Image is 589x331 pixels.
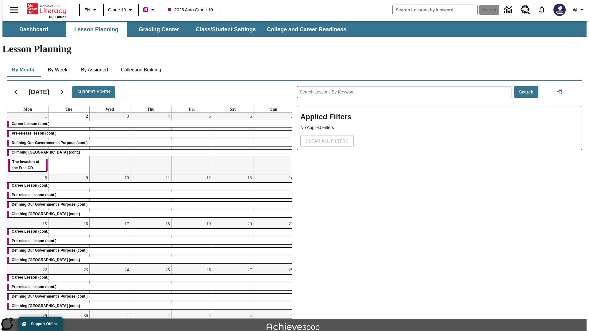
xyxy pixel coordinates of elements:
[83,220,89,228] a: September 16, 2025
[171,174,212,220] td: September 12, 2025
[7,303,294,309] div: Climbing Mount Tai (cont.)
[212,113,253,174] td: September 6, 2025
[248,312,253,320] a: October 4, 2025
[125,113,130,120] a: September 3, 2025
[130,174,171,220] td: September 11, 2025
[253,174,294,220] td: September 14, 2025
[7,238,294,244] div: Pre-release lesson (cont.)
[287,266,294,274] a: September 28, 2025
[44,113,48,120] a: September 1, 2025
[44,174,48,182] a: September 8, 2025
[7,174,48,220] td: September 8, 2025
[89,174,130,220] td: September 10, 2025
[18,317,63,331] button: Support Offline
[83,266,89,274] a: September 23, 2025
[290,312,294,320] a: October 5, 2025
[106,4,137,15] button: Grade: Grade 10, Select a grade
[167,113,171,120] a: September 4, 2025
[7,150,294,156] div: Climbing Mount Tai (cont.)
[76,63,113,77] button: By Assigned
[300,124,579,131] p: No Applied Filters
[300,109,579,124] h2: Applied Filters
[188,106,196,112] a: Friday
[297,106,582,150] div: Applied Filters
[7,220,48,266] td: September 15, 2025
[290,113,294,120] a: September 7, 2025
[253,266,294,312] td: September 28, 2025
[171,113,212,174] td: September 5, 2025
[48,113,90,174] td: September 2, 2025
[167,312,171,320] a: October 2, 2025
[130,220,171,266] td: September 18, 2025
[108,7,126,13] span: Grade 10
[82,4,101,15] button: Language: EN, Select a language
[292,78,582,319] div: Search
[123,174,130,182] a: September 10, 2025
[12,160,39,170] span: The Invasion of the Free CD
[287,220,294,228] a: September 21, 2025
[89,220,130,266] td: September 17, 2025
[27,3,67,15] a: Home
[7,275,294,281] div: Career Lesson (cont.)
[569,4,589,15] button: Profile/Settings
[212,266,253,312] td: September 27, 2025
[49,15,67,19] span: NJ Edition
[212,220,253,266] td: September 20, 2025
[144,6,147,13] span: B
[550,2,569,18] button: Select a new avatar
[12,239,56,243] span: Pre-release lesson (cont.)
[3,22,64,37] button: Dashboard
[262,22,351,37] button: College and Career Readiness
[253,113,294,174] td: September 7, 2025
[207,312,212,320] a: October 3, 2025
[534,2,550,18] a: Notifications
[12,193,56,197] span: Pre-release lesson (cont.)
[191,22,261,37] button: Class/Student Settings
[54,84,70,100] button: Next
[85,174,89,182] a: September 9, 2025
[2,43,587,55] h1: Lesson Planning
[205,220,212,228] a: September 19, 2025
[164,220,171,228] a: September 18, 2025
[12,248,88,253] span: Defining Our Government's Purpose (cont.)
[123,220,130,228] a: September 17, 2025
[248,113,253,120] a: September 6, 2025
[64,106,73,112] a: Tuesday
[229,106,237,112] a: Saturday
[22,106,33,112] a: Monday
[89,266,130,312] td: September 24, 2025
[12,229,49,234] span: Career Lesson (cont.)
[5,1,23,19] button: Open side menu
[29,88,49,96] h2: [DATE]
[41,266,48,274] a: September 22, 2025
[164,266,171,274] a: September 25, 2025
[573,7,577,13] span: @
[2,21,587,37] div: SubNavbar
[12,202,88,207] span: Defining Our Government's Purpose (cont.)
[84,7,90,13] span: EN
[27,2,67,19] div: Home
[72,86,115,98] button: Current Month
[207,113,212,120] a: September 5, 2025
[246,220,253,228] a: September 20, 2025
[8,159,48,171] div: The Invasion of the Free CD
[12,212,80,216] span: Climbing Mount Tai (cont.)
[164,174,171,182] a: September 11, 2025
[7,192,294,198] div: Pre-release lesson (cont.)
[7,266,48,312] td: September 22, 2025
[168,7,213,13] span: 2025 Auto Grade 10
[12,122,49,126] span: Career Lesson (cont.)
[2,22,352,37] div: SubNavbar
[48,174,90,220] td: September 9, 2025
[48,220,90,266] td: September 16, 2025
[253,220,294,266] td: September 21, 2025
[7,63,39,77] button: By Month
[212,174,253,220] td: September 13, 2025
[553,4,566,16] img: Avatar
[12,304,80,308] span: Climbing Mount Tai (cont.)
[297,86,511,98] input: Search Lessons By Keyword
[517,2,534,18] a: Resource Center, Will open in new tab
[7,229,294,235] div: Career Lesson (cont.)
[7,202,294,208] div: Defining Our Government's Purpose (cont.)
[7,294,294,300] div: Defining Our Government's Purpose (cont.)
